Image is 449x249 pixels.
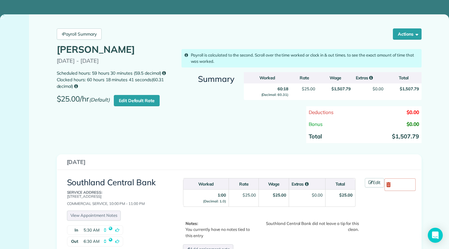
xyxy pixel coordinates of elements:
strong: $25.00 [273,192,286,197]
a: Edit Default Rate [114,95,160,106]
h3: Summary [181,75,234,84]
div: Open Intercom Messenger [428,228,443,243]
a: View Appointment Notes [67,211,121,221]
strong: $25.00 [339,192,353,197]
th: Rate [291,72,318,83]
th: Wage [258,178,288,190]
strong: 60:18 [261,86,288,97]
div: $25.00 [243,192,256,198]
th: Total [325,178,355,190]
th: Wage [318,72,353,83]
th: Extras [289,178,325,190]
strong: $1,507.79 [400,86,419,91]
p: [DATE] - [DATE] [57,58,175,64]
strong: 1:00 [203,192,226,203]
small: (Decimal: 60.31) [261,92,288,97]
a: Southland Central Bank [67,177,156,187]
small: Scheduled hours: 59 hours 30 minutes (59.5 decimal) Clocked hours: 60 hours 18 minutes 41 seconds... [57,70,175,90]
a: Edit [365,178,384,187]
b: Service Address: [67,190,102,195]
div: Southland Central Bank did not leave a tip for this clean. [255,221,359,233]
p: You currently have no notes tied to this entry [186,221,253,239]
span: Deductions [309,109,334,115]
a: Payroll Summary [57,28,102,40]
b: Notes: [186,221,198,226]
span: $25.00/hr [57,95,113,108]
div: Commercial Service, 10:00 PM - 11:00 PM [67,190,169,206]
div: Payroll is calculated to the second. Scroll over the time worked or clock in & out times. to see ... [181,49,422,67]
strong: In [67,226,80,235]
h1: [PERSON_NAME] [57,44,175,55]
th: Worked [183,178,229,190]
span: 6:30 AM [84,238,99,245]
span: $25.00 [302,86,315,91]
span: 5:30 AM [84,227,99,233]
strong: Total [309,133,322,140]
th: Total [386,72,422,83]
span: $0.00 [407,121,419,127]
th: Worked [244,72,291,83]
span: $0.00 [373,86,384,91]
strong: $1,507.79 [331,86,351,91]
h3: [DATE] [67,159,412,165]
button: Actions [393,28,422,40]
th: Rate [229,178,258,190]
span: Bonus [309,121,323,127]
em: (Default) [89,97,110,103]
small: (Decimal: 1.0) [203,199,226,203]
div: $0.00 [312,192,323,198]
span: $0.00 [407,109,419,115]
p: [STREET_ADDRESS] [67,190,169,198]
strong: $1,507.79 [392,133,419,140]
strong: Out [67,237,80,246]
th: Extras [353,72,386,83]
